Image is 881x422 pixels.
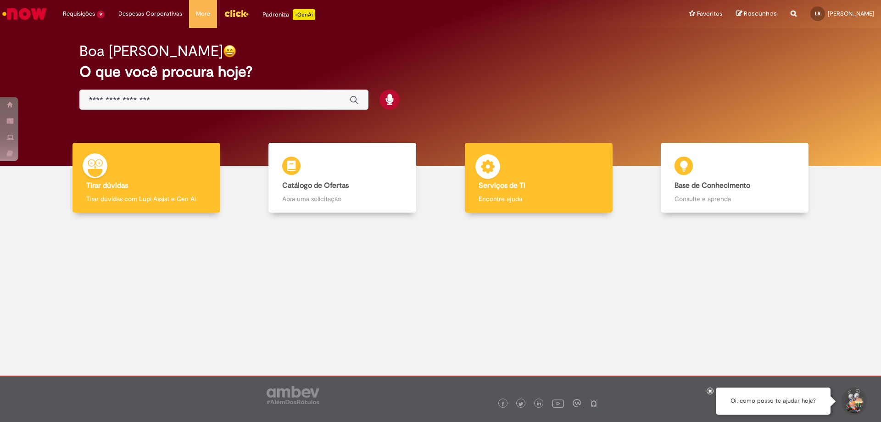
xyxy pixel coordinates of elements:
a: Base de Conhecimento Consulte e aprenda [637,143,833,213]
b: Serviços de TI [479,181,525,190]
h2: Boa [PERSON_NAME] [79,43,223,59]
img: click_logo_yellow_360x200.png [224,6,249,20]
span: 9 [97,11,105,18]
button: Iniciar Conversa de Suporte [840,388,867,415]
img: logo_footer_twitter.png [519,402,523,406]
span: More [196,9,210,18]
a: Serviços de TI Encontre ajuda [440,143,637,213]
h2: O que você procura hoje? [79,64,802,80]
span: Favoritos [697,9,722,18]
span: Despesas Corporativas [118,9,182,18]
a: Rascunhos [736,10,777,18]
img: logo_footer_linkedin.png [537,401,541,407]
img: logo_footer_ambev_rotulo_gray.png [267,386,319,404]
img: logo_footer_facebook.png [501,402,505,406]
p: Tirar dúvidas com Lupi Assist e Gen Ai [86,194,206,203]
a: Catálogo de Ofertas Abra uma solicitação [245,143,441,213]
p: Encontre ajuda [479,194,599,203]
img: ServiceNow [1,5,48,23]
div: Oi, como posso te ajudar hoje? [716,388,831,415]
img: logo_footer_workplace.png [573,399,581,407]
p: Consulte e aprenda [675,194,795,203]
p: Abra uma solicitação [282,194,402,203]
img: happy-face.png [223,45,236,58]
img: logo_footer_youtube.png [552,397,564,409]
b: Base de Conhecimento [675,181,750,190]
span: LR [815,11,820,17]
a: Tirar dúvidas Tirar dúvidas com Lupi Assist e Gen Ai [48,143,245,213]
p: +GenAi [293,9,315,20]
span: [PERSON_NAME] [828,10,874,17]
div: Padroniza [262,9,315,20]
span: Rascunhos [744,9,777,18]
b: Tirar dúvidas [86,181,128,190]
span: Requisições [63,9,95,18]
b: Catálogo de Ofertas [282,181,349,190]
img: logo_footer_naosei.png [590,399,598,407]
